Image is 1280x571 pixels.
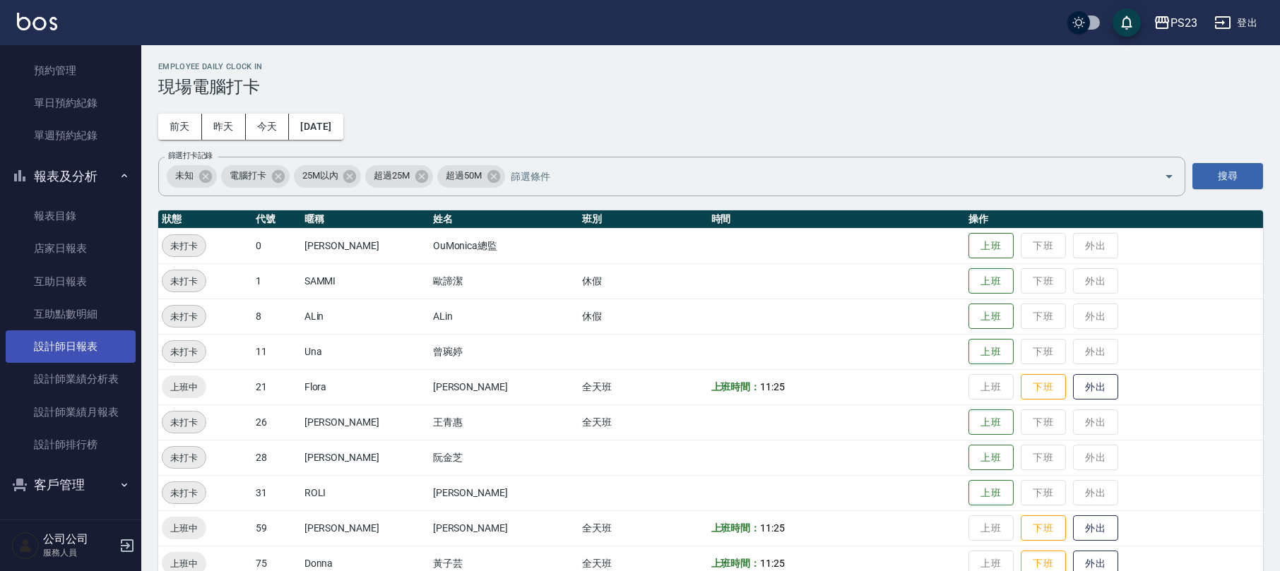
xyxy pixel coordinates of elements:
a: 設計師排行榜 [6,428,136,461]
button: [DATE] [289,114,343,140]
span: 未打卡 [162,344,206,359]
td: 59 [252,510,301,546]
a: 互助點數明細 [6,298,136,330]
button: 報表及分析 [6,158,136,195]
button: 上班 [968,268,1014,294]
label: 篩選打卡記錄 [168,150,213,161]
td: 全天班 [579,369,707,404]
button: 上班 [968,339,1014,365]
td: 1 [252,263,301,299]
button: 上班 [968,445,1014,471]
p: 服務人員 [43,546,115,559]
a: 設計師業績月報表 [6,396,136,428]
button: Open [1158,165,1180,188]
span: 未打卡 [162,239,206,253]
a: 設計師業績分析表 [6,363,136,395]
span: 電腦打卡 [221,169,275,183]
div: 超過25M [365,165,433,188]
td: [PERSON_NAME] [301,510,429,546]
input: 篩選條件 [507,164,1139,188]
th: 狀態 [158,210,252,229]
td: 26 [252,404,301,440]
a: 店家日報表 [6,232,136,265]
th: 代號 [252,210,301,229]
span: 11:25 [760,558,785,569]
span: 11:25 [760,381,785,392]
button: 搜尋 [1192,163,1263,189]
td: 曾琬婷 [429,334,579,369]
td: Una [301,334,429,369]
td: 休假 [579,299,707,334]
th: 姓名 [429,210,579,229]
a: 單週預約紀錄 [6,119,136,152]
td: 0 [252,228,301,263]
td: 歐諦潔 [429,263,579,299]
button: 前天 [158,114,202,140]
span: 上班中 [162,556,206,571]
span: 未知 [167,169,202,183]
button: 登出 [1209,10,1263,36]
td: 王青惠 [429,404,579,440]
div: 25M以內 [294,165,362,188]
th: 暱稱 [301,210,429,229]
td: 8 [252,299,301,334]
span: 超過25M [365,169,418,183]
td: 21 [252,369,301,404]
button: 上班 [968,233,1014,259]
button: 今天 [246,114,290,140]
div: 超過50M [437,165,505,188]
div: 電腦打卡 [221,165,290,188]
td: 11 [252,334,301,369]
button: 外出 [1073,374,1118,400]
td: [PERSON_NAME] [301,404,429,440]
img: Person [11,531,40,560]
td: ROLI [301,475,429,510]
span: 上班中 [162,380,206,395]
td: [PERSON_NAME] [301,440,429,475]
td: SAMMI [301,263,429,299]
button: 上班 [968,480,1014,506]
span: 未打卡 [162,415,206,430]
td: 28 [252,440,301,475]
td: 全天班 [579,404,707,440]
button: 客戶管理 [6,467,136,503]
td: 全天班 [579,510,707,546]
h3: 現場電腦打卡 [158,77,1263,97]
td: 31 [252,475,301,510]
td: ALin [301,299,429,334]
button: 外出 [1073,515,1118,541]
div: 未知 [167,165,217,188]
a: 報表目錄 [6,200,136,232]
button: 下班 [1021,515,1066,541]
span: 未打卡 [162,309,206,324]
td: Flora [301,369,429,404]
b: 上班時間： [711,522,761,534]
td: [PERSON_NAME] [429,475,579,510]
button: 昨天 [202,114,246,140]
a: 互助日報表 [6,265,136,298]
div: PS23 [1171,14,1197,32]
a: 設計師日報表 [6,330,136,363]
a: 單日預約紀錄 [6,87,136,119]
span: 上班中 [162,521,206,536]
button: PS23 [1148,8,1203,37]
th: 班別 [579,210,707,229]
td: OuMonica總監 [429,228,579,263]
span: 未打卡 [162,274,206,289]
td: [PERSON_NAME] [301,228,429,263]
button: 下班 [1021,374,1066,400]
th: 操作 [965,210,1263,229]
th: 時間 [708,210,965,229]
td: 休假 [579,263,707,299]
span: 11:25 [760,522,785,534]
td: [PERSON_NAME] [429,369,579,404]
h5: 公司公司 [43,532,115,546]
span: 超過50M [437,169,490,183]
span: 未打卡 [162,486,206,500]
a: 預約管理 [6,54,136,87]
img: Logo [17,13,57,30]
span: 未打卡 [162,450,206,465]
td: [PERSON_NAME] [429,510,579,546]
b: 上班時間： [711,381,761,392]
button: 上班 [968,303,1014,330]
